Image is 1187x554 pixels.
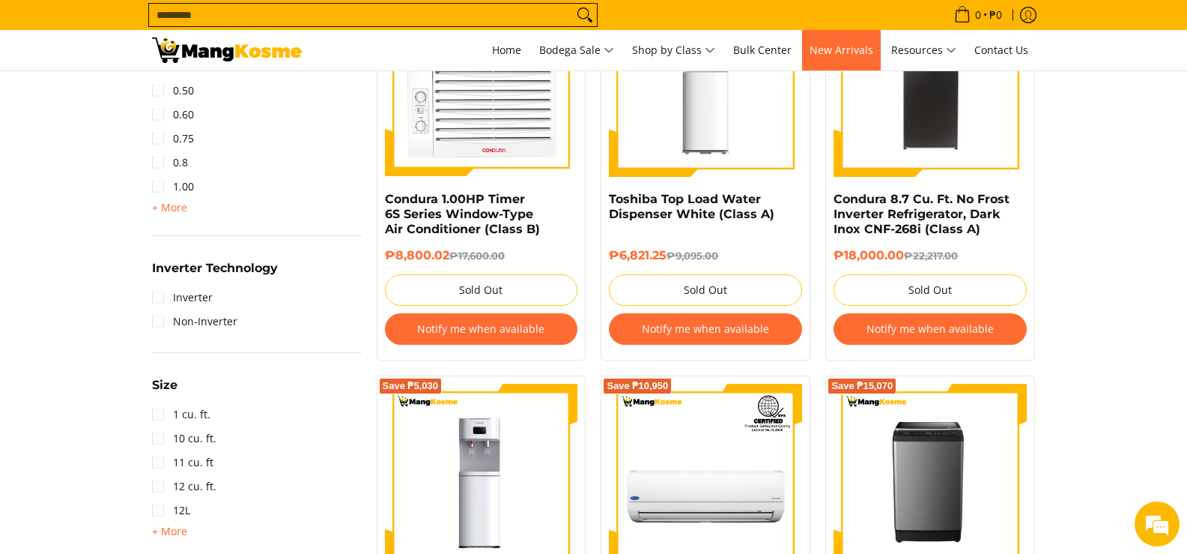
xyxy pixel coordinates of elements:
[831,382,893,391] span: Save ₱15,070
[485,30,529,70] a: Home
[152,175,194,199] a: 1.00
[834,313,1027,345] button: Notify me when available
[609,274,802,306] button: Sold Out
[152,526,187,538] span: + More
[609,248,802,263] h6: ₱6,821.25
[385,313,578,345] button: Notify me when available
[449,250,505,262] del: ₱17,600.00
[152,199,187,217] summary: Open
[834,274,1027,306] button: Sold Out
[834,248,1027,263] h6: ₱18,000.00
[385,274,578,306] button: Sold Out
[152,286,213,310] a: Inverter
[532,30,622,70] a: Bodega Sale
[152,79,194,103] a: 0.50
[246,7,282,43] div: Minimize live chat window
[152,310,237,334] a: Non-Inverter
[539,41,614,60] span: Bodega Sale
[152,427,216,451] a: 10 cu. ft.
[834,192,1010,236] a: Condura 8.7 Cu. Ft. No Frost Inverter Refrigerator, Dark Inox CNF-268i (Class A)
[7,383,285,436] textarea: Type your message and hit 'Enter'
[152,499,190,523] a: 12L
[492,43,521,57] span: Home
[152,127,194,151] a: 0.75
[974,43,1028,57] span: Contact Us
[317,30,1036,70] nav: Main Menu
[987,10,1004,20] span: ₱0
[78,84,252,103] div: Chat with us now
[152,379,177,391] span: Size
[383,382,439,391] span: Save ₱5,030
[802,30,881,70] a: New Arrivals
[726,30,799,70] a: Bulk Center
[632,41,715,60] span: Shop by Class
[152,151,188,175] a: 0.8
[152,403,210,427] a: 1 cu. ft.
[573,4,597,26] button: Search
[950,7,1007,23] span: •
[385,248,578,263] h6: ₱8,800.02
[625,30,723,70] a: Shop by Class
[609,313,802,345] button: Notify me when available
[973,10,983,20] span: 0
[667,250,718,262] del: ₱9,095.00
[152,523,187,541] summary: Open
[609,192,774,221] a: Toshiba Top Load Water Dispenser White (Class A)
[884,30,964,70] a: Resources
[152,262,278,274] span: Inverter Technology
[904,250,958,262] del: ₱22,217.00
[967,30,1036,70] a: Contact Us
[891,41,956,60] span: Resources
[733,43,792,57] span: Bulk Center
[152,103,194,127] a: 0.60
[810,43,873,57] span: New Arrivals
[152,475,216,499] a: 12 cu. ft.
[152,37,302,63] img: All Products - Home Appliances Warehouse Sale l Mang Kosme | Page 6
[607,382,668,391] span: Save ₱10,950
[152,451,213,475] a: 11 cu. ft
[385,192,540,236] a: Condura 1.00HP Timer 6S Series Window-Type Air Conditioner (Class B)
[152,379,177,403] summary: Open
[152,202,187,214] span: + More
[152,262,278,286] summary: Open
[87,175,207,327] span: We're online!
